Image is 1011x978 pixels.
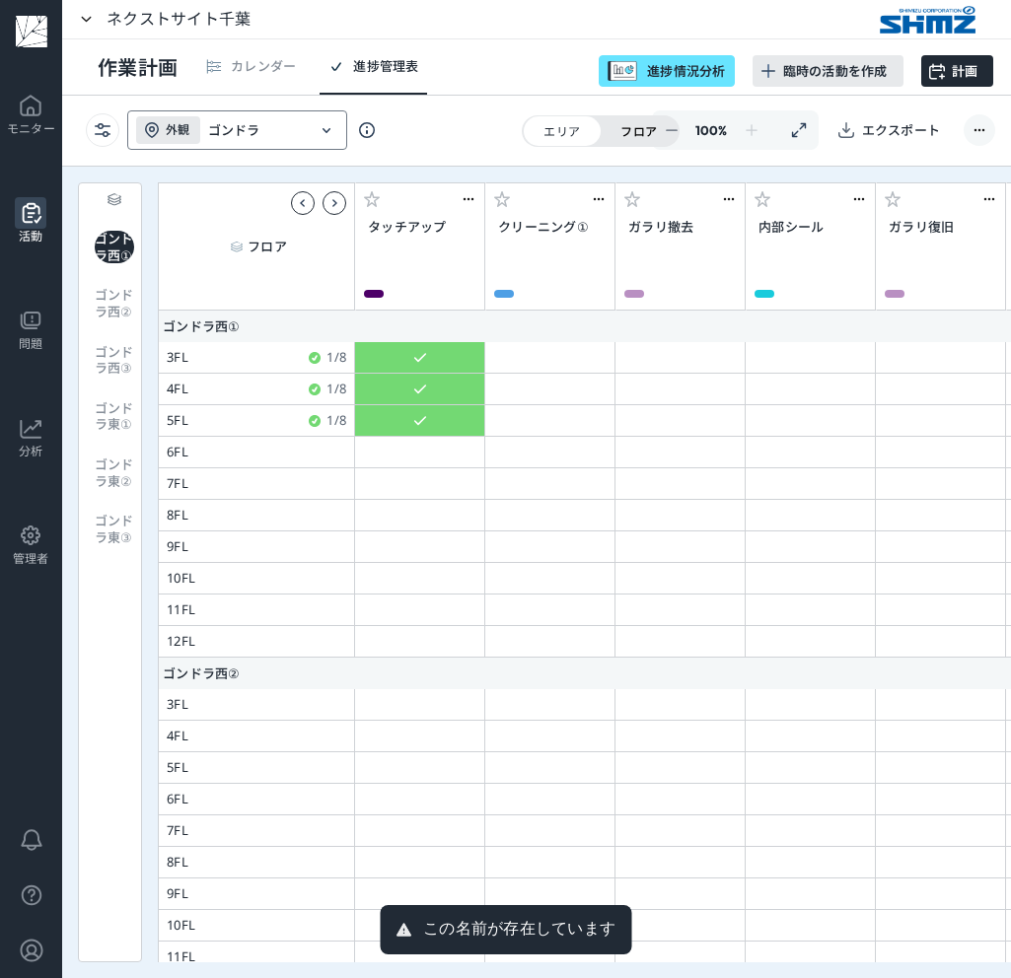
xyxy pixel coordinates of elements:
div: ガラリ撤去 [624,219,693,236]
button: 計画 [921,55,994,87]
div: 9FL [167,538,188,555]
img: progress [328,58,344,75]
div: 6FL [167,444,188,460]
div: 1 / 8 [326,412,346,429]
div: ゴンドラ西② [95,287,134,319]
div: 6FL [167,791,188,807]
div: エリア [524,116,601,145]
div: 7FL [167,475,188,492]
a: モニター [1,82,62,188]
img: > [78,11,95,28]
div: 進捗情況分析 [599,55,735,87]
div: 5FL [167,759,188,776]
input: チェックリスト名を入力 [208,122,307,139]
p: 管理者 [13,551,49,566]
div: 作業計画 [98,53,178,82]
div: ネクストサイト千葉 [107,9,251,29]
div: 5FL [167,412,188,429]
div: 11FL [167,601,195,618]
div: 1 / 8 [326,381,346,397]
p: 活動 [19,229,43,244]
div: 進捗管理表 [353,56,418,77]
a: 活動 [1,189,62,296]
div: ゴンドラ西① [95,231,134,263]
img: icon [107,191,122,207]
div: 4FL [167,728,188,744]
img: Project logo [880,6,975,34]
div: 7FL [167,822,188,839]
div: ゴンドラ西③ [95,344,134,377]
a: 問題 [1,297,62,403]
div: この名前が存在しています [423,919,615,939]
div: ゴンドラ東③ [95,513,134,545]
div: 10FL [167,570,195,587]
div: 3FL [167,696,188,713]
div: 100 % [695,122,728,139]
p: 外観 [166,122,190,137]
div: クリーニング① [494,219,589,236]
button: 臨時の活動を作成 [753,55,903,87]
div: 臨時の活動を作成 [783,63,888,80]
div: 8FL [167,854,188,871]
div: フロア [248,239,287,255]
div: 3FL [167,349,188,366]
div: ゴンドラ西① [158,311,304,342]
div: 11FL [167,948,195,965]
div: ゴンドラ西② [158,658,304,689]
div: エクスポート [862,122,941,139]
div: 1 / 8 [326,349,346,366]
div: ガラリ復旧 [885,219,954,236]
div: 内部シール [755,219,824,236]
a: 分析 [1,404,62,511]
p: モニター [7,121,55,136]
img: snackbarIcon [396,918,411,942]
div: 9FL [167,885,188,902]
div: タッチアップ [364,219,447,236]
div: 4FL [167,381,188,397]
div: 計画 [952,63,978,80]
div: 12FL [167,633,195,650]
img: floorsIcon [230,240,244,253]
div: 10FL [167,917,195,934]
div: カレンダー [231,56,296,77]
div: フロア [601,116,678,145]
div: ゴンドラ東② [95,456,134,489]
p: 問題 [19,336,43,351]
div: ゴンドラ東① [95,400,134,433]
img: progressAnalysis.02f20787f691f862be56bf80f9afca2e.svg [608,61,637,82]
div: 8FL [167,507,188,524]
button: エクスポート [827,110,957,150]
p: 分析 [19,444,43,458]
img: calendar [206,58,222,75]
